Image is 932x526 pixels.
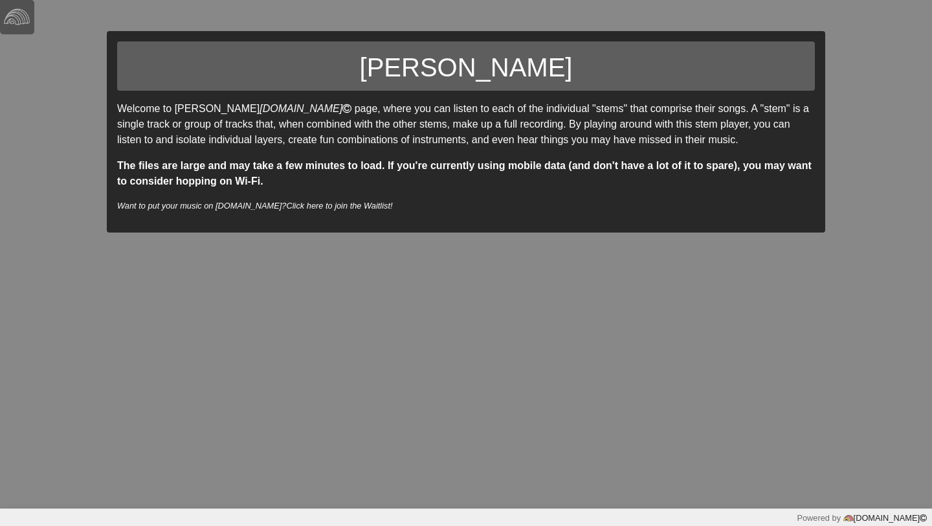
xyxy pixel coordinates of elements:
i: Want to put your music on [DOMAIN_NAME]? [117,201,393,211]
img: logo-color-e1b8fa5219d03fcd66317c3d3cfaab08a3c62fe3c3b9b34d55d8365b78b1766b.png [843,513,854,523]
strong: The files are large and may take a few minutes to load. If you're currently using mobile data (an... [117,160,812,187]
img: logo-white-4c48a5e4bebecaebe01ca5a9d34031cfd3d4ef9ae749242e8c4bf12ef99f53e8.png [4,4,30,30]
h1: [PERSON_NAME] [360,52,573,83]
a: [DOMAIN_NAME] [260,103,354,114]
div: Powered by [797,512,927,524]
p: Welcome to [PERSON_NAME] page, where you can listen to each of the individual "stems" that compri... [117,101,815,148]
a: Click here to join the Waitlist! [286,201,392,211]
a: [DOMAIN_NAME] [841,513,927,523]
